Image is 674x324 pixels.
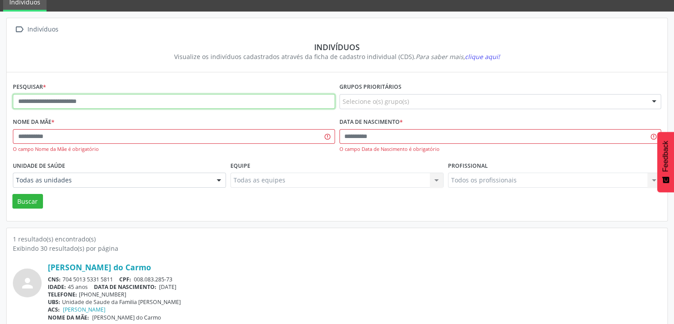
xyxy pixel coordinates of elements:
div: O campo Data de Nascimento é obrigatório [339,146,662,153]
span: [DATE] [159,283,176,291]
div: O campo Nome da Mãe é obrigatório [13,146,335,153]
span: [PERSON_NAME] do Carmo [92,314,161,321]
label: Grupos prioritários [339,80,401,94]
div: 45 anos [48,283,661,291]
label: Pesquisar [13,80,46,94]
button: Feedback - Mostrar pesquisa [657,132,674,192]
button: Buscar [12,194,43,209]
a:  Indivíduos [13,23,60,36]
div: 704 5013 5331 5811 [48,276,661,283]
div: Visualize os indivíduos cadastrados através da ficha de cadastro individual (CDS). [19,52,655,61]
div: [PHONE_NUMBER] [48,291,661,298]
span: Feedback [662,141,670,172]
i: person [19,275,35,291]
span: 008.083.285-73 [134,276,172,283]
span: NOME DA MÃE: [48,314,89,321]
label: Data de nascimento [339,115,403,129]
label: Equipe [230,159,250,173]
span: CPF: [119,276,131,283]
span: UBS: [48,298,60,306]
a: [PERSON_NAME] [63,306,105,313]
span: CNS: [48,276,61,283]
label: Unidade de saúde [13,159,65,173]
span: DATA DE NASCIMENTO: [94,283,156,291]
a: [PERSON_NAME] do Carmo [48,262,151,272]
span: ACS: [48,306,60,313]
span: TELEFONE: [48,291,77,298]
div: Exibindo 30 resultado(s) por página [13,244,661,253]
label: Nome da mãe [13,115,55,129]
div: Unidade de Saude da Familia [PERSON_NAME] [48,298,661,306]
i: Para saber mais, [416,52,500,61]
label: Profissional [448,159,488,173]
div: 1 resultado(s) encontrado(s) [13,234,661,244]
div: Indivíduos [19,42,655,52]
span: Selecione o(s) grupo(s) [343,97,409,106]
span: Todas as unidades [16,176,208,185]
div: Indivíduos [26,23,60,36]
span: clique aqui! [465,52,500,61]
i:  [13,23,26,36]
span: IDADE: [48,283,66,291]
